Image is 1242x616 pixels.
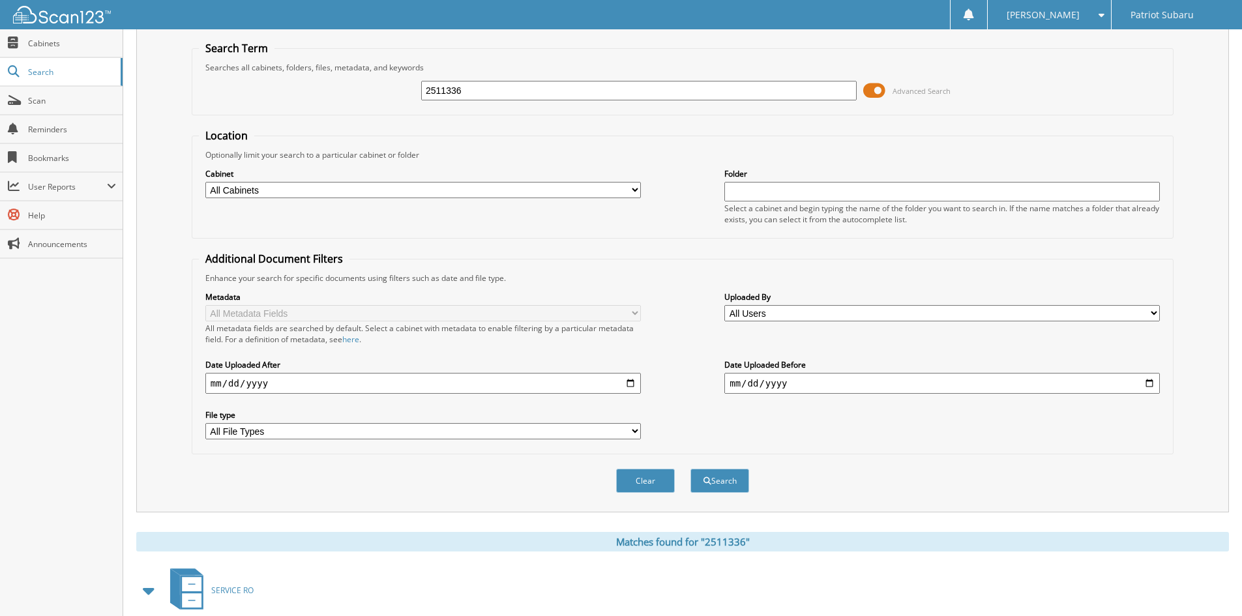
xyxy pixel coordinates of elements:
[1177,553,1242,616] iframe: Chat Widget
[28,38,116,49] span: Cabinets
[28,66,114,78] span: Search
[28,181,107,192] span: User Reports
[13,6,111,23] img: scan123-logo-white.svg
[342,334,359,345] a: here
[28,210,116,221] span: Help
[724,373,1160,394] input: end
[205,323,641,345] div: All metadata fields are searched by default. Select a cabinet with metadata to enable filtering b...
[199,272,1166,284] div: Enhance your search for specific documents using filters such as date and file type.
[724,359,1160,370] label: Date Uploaded Before
[205,168,641,179] label: Cabinet
[28,124,116,135] span: Reminders
[199,149,1166,160] div: Optionally limit your search to a particular cabinet or folder
[28,153,116,164] span: Bookmarks
[1131,11,1194,19] span: Patriot Subaru
[1007,11,1080,19] span: [PERSON_NAME]
[205,373,641,394] input: start
[211,585,254,596] span: SERVICE RO
[724,168,1160,179] label: Folder
[724,291,1160,302] label: Uploaded By
[199,128,254,143] legend: Location
[28,95,116,106] span: Scan
[199,62,1166,73] div: Searches all cabinets, folders, files, metadata, and keywords
[205,291,641,302] label: Metadata
[690,469,749,493] button: Search
[893,86,951,96] span: Advanced Search
[199,41,274,55] legend: Search Term
[199,252,349,266] legend: Additional Document Filters
[205,359,641,370] label: Date Uploaded After
[616,469,675,493] button: Clear
[205,409,641,420] label: File type
[162,565,254,616] a: SERVICE RO
[28,239,116,250] span: Announcements
[136,532,1229,551] div: Matches found for "2511336"
[724,203,1160,225] div: Select a cabinet and begin typing the name of the folder you want to search in. If the name match...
